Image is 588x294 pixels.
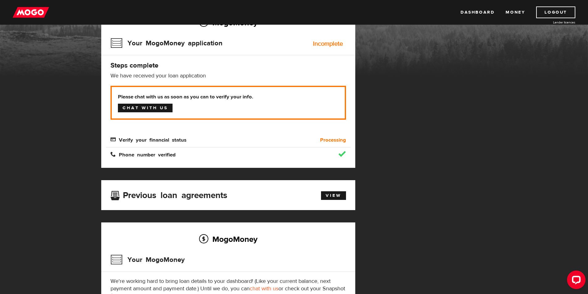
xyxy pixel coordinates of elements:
a: Money [506,6,525,18]
a: Dashboard [461,6,494,18]
a: Logout [536,6,575,18]
a: Lender licences [529,20,575,25]
p: We have received your loan application [111,72,346,80]
a: View [321,191,346,200]
a: Chat with us [118,104,173,112]
h4: Steps complete [111,61,346,70]
span: Verify your financial status [111,137,186,142]
iframe: LiveChat chat widget [562,268,588,294]
span: Phone number verified [111,151,176,157]
div: Incomplete [313,41,343,47]
h3: Your MogoMoney application [111,35,223,51]
b: Processing [320,136,346,144]
h3: Your MogoMoney [111,252,185,268]
b: Please chat with us as soon as you can to verify your info. [118,93,339,101]
a: chat with us [250,285,278,292]
h3: Previous loan agreements [111,190,227,198]
h2: MogoMoney [111,233,346,246]
img: mogo_logo-11ee424be714fa7cbb0f0f49df9e16ec.png [13,6,49,18]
